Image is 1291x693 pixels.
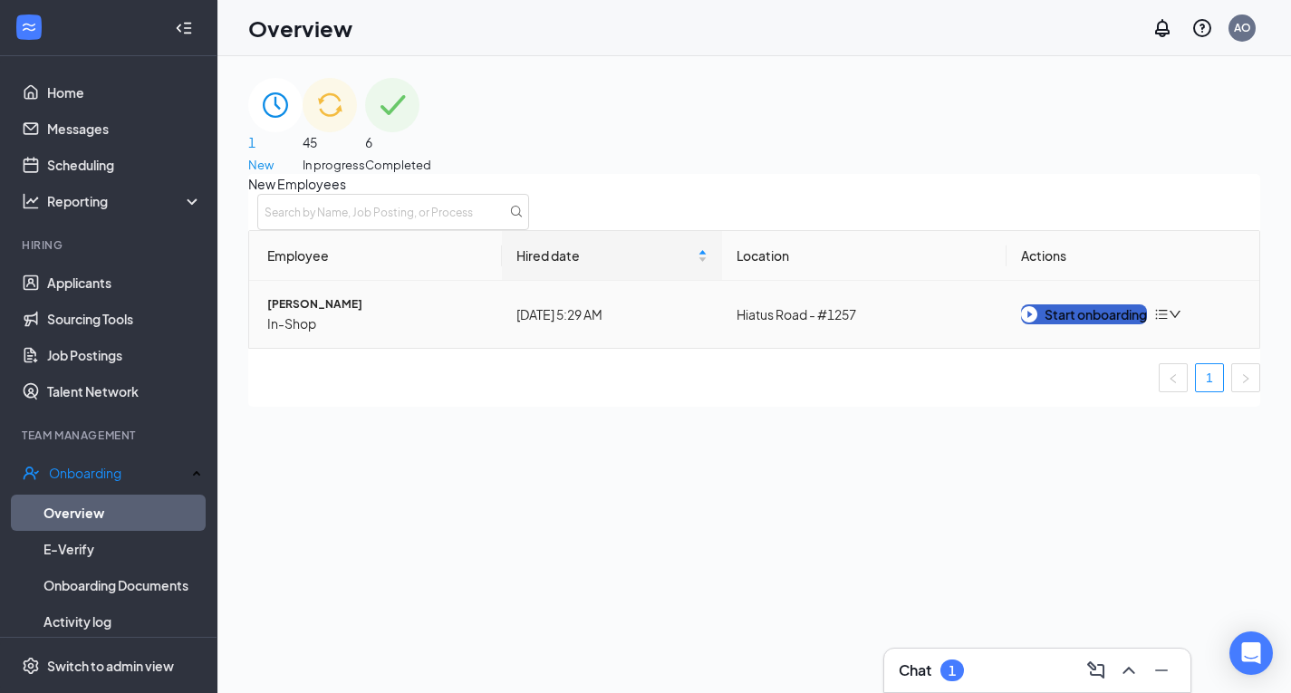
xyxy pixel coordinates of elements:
[1082,656,1111,685] button: ComposeMessage
[249,231,502,281] th: Employee
[1234,20,1251,35] div: AO
[1191,17,1213,39] svg: QuestionInfo
[1229,631,1273,675] div: Open Intercom Messenger
[1114,656,1143,685] button: ChevronUp
[1169,308,1181,321] span: down
[47,74,202,111] a: Home
[267,313,487,333] span: In-Shop
[1159,363,1188,392] li: Previous Page
[1154,307,1169,322] span: bars
[47,337,202,373] a: Job Postings
[47,373,202,409] a: Talent Network
[248,13,352,43] h1: Overview
[1195,363,1224,392] li: 1
[899,660,931,680] h3: Chat
[1147,656,1176,685] button: Minimize
[43,531,202,567] a: E-Verify
[1159,363,1188,392] button: left
[1231,363,1260,392] button: right
[47,111,202,147] a: Messages
[303,156,365,174] span: In progress
[248,156,303,174] span: New
[49,464,187,482] div: Onboarding
[22,464,40,482] svg: UserCheck
[22,657,40,675] svg: Settings
[1085,659,1107,681] svg: ComposeMessage
[43,495,202,531] a: Overview
[1118,659,1140,681] svg: ChevronUp
[47,657,174,675] div: Switch to admin view
[1168,373,1179,384] span: left
[365,132,431,152] span: 6
[1151,17,1173,39] svg: Notifications
[248,174,1260,194] span: New Employees
[722,281,1007,348] td: Hiatus Road - #1257
[722,231,1007,281] th: Location
[175,19,193,37] svg: Collapse
[22,192,40,210] svg: Analysis
[248,132,303,152] span: 1
[1151,659,1172,681] svg: Minimize
[47,265,202,301] a: Applicants
[47,301,202,337] a: Sourcing Tools
[1196,364,1223,391] a: 1
[20,18,38,36] svg: WorkstreamLogo
[365,156,431,174] span: Completed
[47,147,202,183] a: Scheduling
[303,132,365,152] span: 45
[1240,373,1251,384] span: right
[1021,304,1147,324] button: Start onboarding
[22,428,198,443] div: Team Management
[43,567,202,603] a: Onboarding Documents
[516,245,694,265] span: Hired date
[47,192,203,210] div: Reporting
[257,194,529,230] input: Search by Name, Job Posting, or Process
[1231,363,1260,392] li: Next Page
[22,237,198,253] div: Hiring
[43,603,202,640] a: Activity log
[949,663,956,679] div: 1
[516,304,708,324] div: [DATE] 5:29 AM
[1007,231,1259,281] th: Actions
[267,295,487,313] span: [PERSON_NAME]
